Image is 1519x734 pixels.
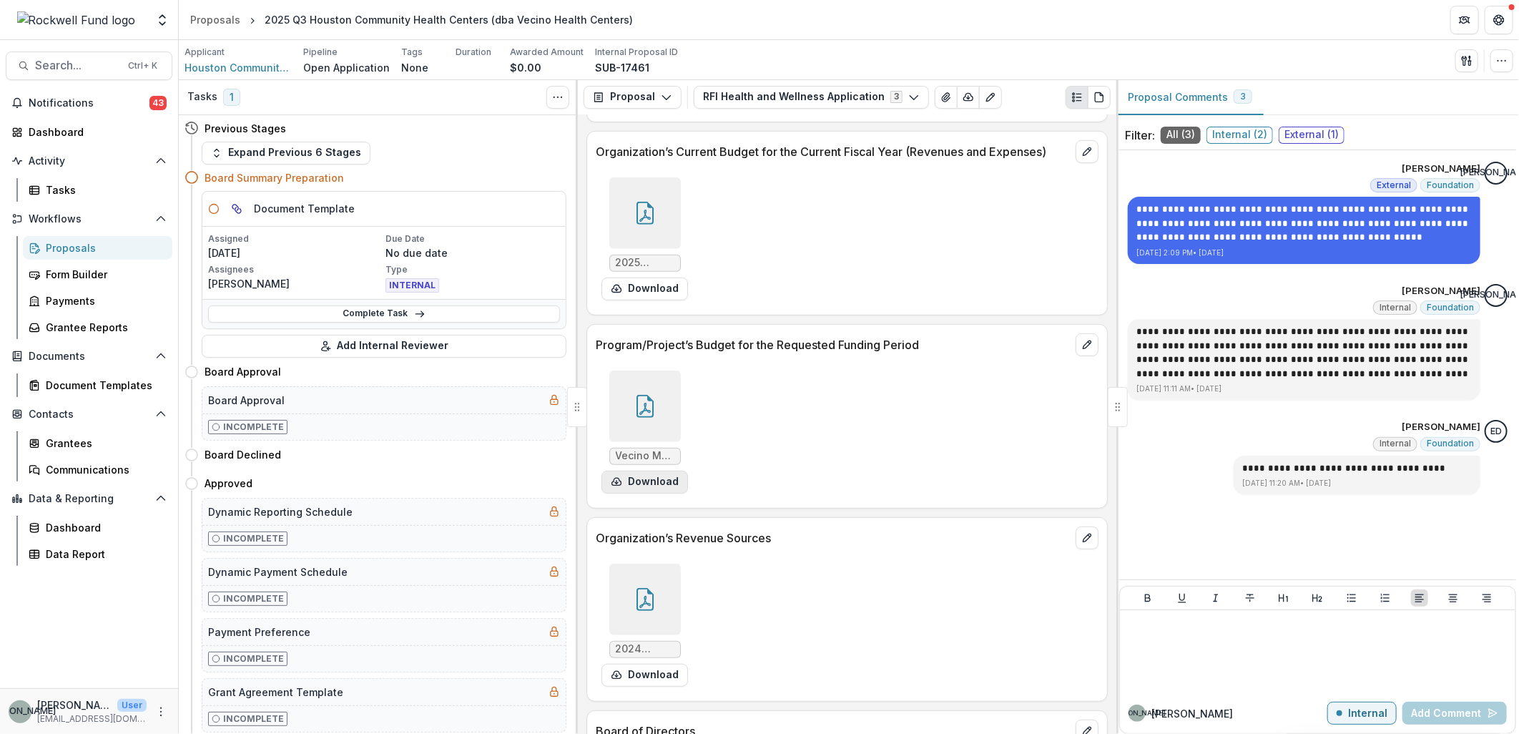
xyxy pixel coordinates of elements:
img: Rockwell Fund logo [17,11,136,29]
h4: Board Declined [205,447,281,462]
button: edit [1076,140,1098,163]
span: Contacts [29,408,149,421]
nav: breadcrumb [185,9,639,30]
p: [PERSON_NAME] [1151,706,1233,721]
button: Proposal [584,86,682,109]
a: Form Builder [23,263,172,286]
button: View Attached Files [935,86,958,109]
p: Incomplete [223,421,284,434]
h4: Board Summary Preparation [205,170,344,185]
p: Assigned [208,233,383,245]
span: 2025 Vecino Operating Budget.pdf [616,257,674,269]
p: Assignees [208,263,383,276]
span: Foundation [1427,180,1474,190]
a: Houston Community Health Centers, Inc. [185,60,292,75]
button: edit [1076,527,1098,549]
span: 2024 Sources of Support.pdf [616,643,674,655]
a: Payments [23,289,172,313]
div: Judy A. Ahlgrim [1108,710,1166,717]
p: Program/Project’s Budget for the Requested Funding Period [596,336,1070,353]
div: 2024 Sources of Support.pdfdownload-form-response [601,564,688,687]
div: Payments [46,293,161,308]
p: None [401,60,428,75]
h3: Tasks [187,91,217,103]
h5: Dynamic Reporting Schedule [208,504,353,519]
button: download-form-response [601,278,688,300]
a: Grantees [23,431,172,455]
h5: Board Approval [208,393,285,408]
span: Internal [1380,303,1411,313]
div: Vecino My Neighborhood-My Health Budget.pdfdownload-form-response [601,371,688,494]
span: External ( 1 ) [1279,127,1345,144]
span: Internal [1380,439,1411,449]
span: 43 [149,96,167,110]
p: Incomplete [223,713,284,725]
button: Open Workflows [6,207,172,230]
a: Proposals [185,9,246,30]
button: Italicize [1207,589,1224,607]
p: Organization’s Current Budget for the Current Fiscal Year (Revenues and Expenses) [596,143,1070,160]
h4: Approved [205,476,252,491]
a: Tasks [23,178,172,202]
button: Heading 2 [1309,589,1326,607]
button: More [152,703,169,720]
div: Data Report [46,547,161,562]
p: Applicant [185,46,225,59]
h5: Document Template [254,201,355,216]
button: Get Help [1485,6,1513,34]
p: [DATE] 11:11 AM • [DATE] [1136,383,1472,394]
div: Form Builder [46,267,161,282]
button: PDF view [1088,86,1111,109]
div: Ctrl + K [125,58,160,74]
button: Bold [1139,589,1156,607]
div: 2025 Vecino Operating Budget.pdfdownload-form-response [601,177,688,300]
p: Tags [401,46,423,59]
span: Foundation [1427,303,1474,313]
a: Dashboard [23,516,172,539]
div: Grantees [46,436,161,451]
p: [DATE] 2:09 PM • [DATE] [1136,248,1472,258]
p: Pipeline [303,46,338,59]
button: Internal [1327,702,1397,725]
p: Duration [456,46,491,59]
p: Filter: [1125,127,1155,144]
button: Search... [6,52,172,80]
button: Add Comment [1402,702,1507,725]
button: Open Activity [6,150,172,172]
p: Organization’s Revenue Sources [596,529,1070,547]
button: Edit as form [979,86,1002,109]
h5: Payment Preference [208,625,310,640]
span: 3 [1240,92,1246,102]
span: Vecino My Neighborhood-My Health Budget.pdf [616,450,674,462]
a: Proposals [23,236,172,260]
button: Align Center [1445,589,1462,607]
div: Dashboard [29,124,161,140]
a: Complete Task [208,305,560,323]
p: User [117,699,147,712]
p: [PERSON_NAME] [1402,284,1480,298]
button: Strike [1242,589,1259,607]
p: [DATE] [208,245,383,260]
span: Internal ( 2 ) [1206,127,1273,144]
p: Internal Proposal ID [595,46,678,59]
h4: Previous Stages [205,121,286,136]
div: Tasks [46,182,161,197]
p: [EMAIL_ADDRESS][DOMAIN_NAME] [37,713,147,725]
p: [PERSON_NAME] [37,698,112,713]
button: RFI Health and Wellness Application3 [694,86,929,109]
p: $0.00 [510,60,541,75]
button: Underline [1174,589,1191,607]
p: Incomplete [223,532,284,545]
h5: Grant Agreement Template [208,685,343,700]
a: Dashboard [6,120,172,144]
span: 1 [223,89,240,106]
p: SUB-17461 [595,60,649,75]
p: Due Date [385,233,560,245]
a: Communications [23,458,172,481]
span: Search... [35,59,119,72]
span: All ( 3 ) [1161,127,1201,144]
p: Incomplete [223,592,284,605]
h4: Board Approval [205,364,281,379]
button: Open entity switcher [152,6,172,34]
